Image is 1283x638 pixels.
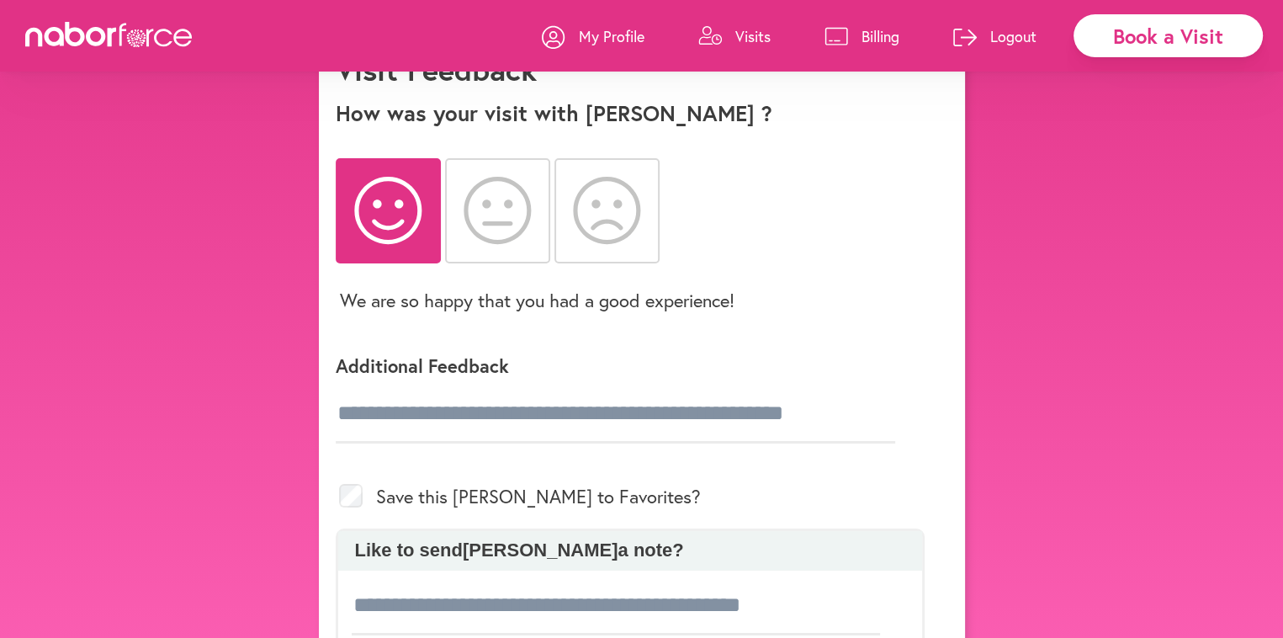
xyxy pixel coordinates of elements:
p: Like to send [PERSON_NAME] a note? [347,540,914,561]
p: Additional Feedback [336,354,925,378]
div: Book a Visit [1074,14,1263,57]
p: My Profile [579,26,644,46]
p: How was your visit with [PERSON_NAME] ? [336,100,948,126]
p: Billing [862,26,899,46]
a: My Profile [542,11,644,61]
h1: Visit Feedback [336,51,537,88]
a: Billing [824,11,899,61]
div: Save this [PERSON_NAME] to Favorites? [336,464,925,529]
a: Logout [953,11,1036,61]
p: Visits [735,26,771,46]
a: Visits [698,11,771,61]
p: Logout [990,26,1036,46]
p: We are so happy that you had a good experience! [340,288,734,312]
